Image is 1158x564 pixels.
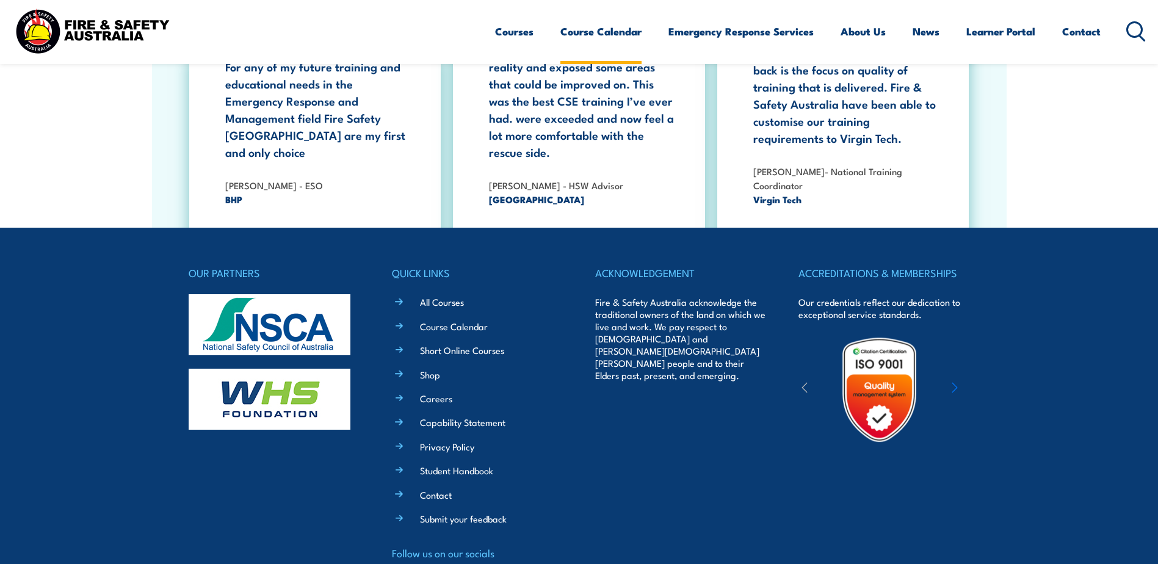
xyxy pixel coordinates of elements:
span: Virgin Tech [753,192,939,206]
p: Fire & Safety Australia acknowledge the traditional owners of the land on which we live and work.... [595,296,766,381]
img: whs-logo-footer [189,369,350,430]
span: [GEOGRAPHIC_DATA] [489,192,675,206]
img: nsca-logo-footer [189,294,350,355]
a: Course Calendar [420,320,488,333]
img: Untitled design (19) [826,336,933,443]
a: Learner Portal [966,15,1035,48]
a: Contact [420,488,452,501]
p: Our credentials reflect our dedication to exceptional service standards. [798,296,969,320]
a: Contact [1062,15,1101,48]
a: Capability Statement [420,416,505,428]
span: BHP [225,192,411,206]
a: Shop [420,368,440,381]
a: News [913,15,939,48]
a: All Courses [420,295,464,308]
h4: ACKNOWLEDGEMENT [595,264,766,281]
a: Courses [495,15,534,48]
a: Emergency Response Services [668,15,814,48]
h4: QUICK LINKS [392,264,563,281]
a: Careers [420,392,452,405]
a: About Us [841,15,886,48]
p: For any of my future training and educational needs in the Emergency Response and Management fiel... [225,58,411,161]
h4: Follow us on our socials [392,544,563,562]
strong: [PERSON_NAME] - HSW Advisor [489,178,623,192]
h4: OUR PARTNERS [189,264,360,281]
strong: [PERSON_NAME]- National Training Coordinator [753,164,902,192]
a: Short Online Courses [420,344,504,356]
strong: [PERSON_NAME] - ESO [225,178,323,192]
a: Course Calendar [560,15,642,48]
h4: ACCREDITATIONS & MEMBERSHIPS [798,264,969,281]
img: ewpa-logo [933,369,1040,411]
a: Submit your feedback [420,512,507,525]
p: The reason that we keep coming back is the focus on quality of training that is delivered. Fire &... [753,44,939,146]
a: Student Handbook [420,464,493,477]
a: Privacy Policy [420,440,474,453]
